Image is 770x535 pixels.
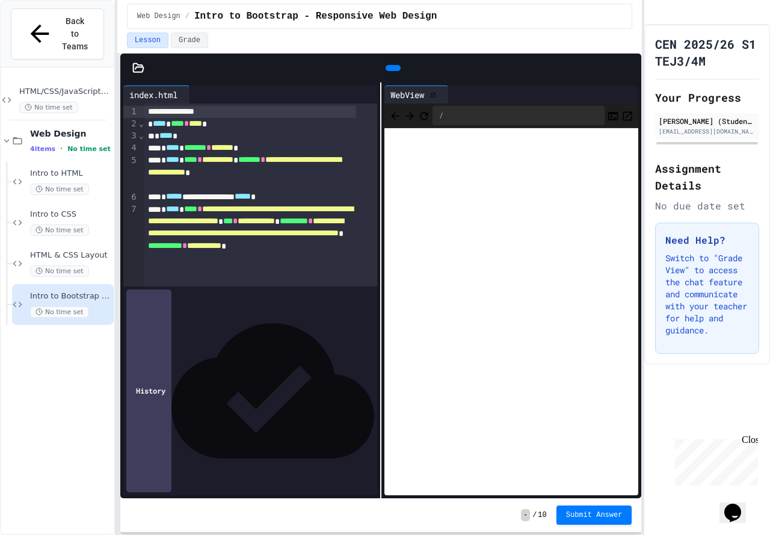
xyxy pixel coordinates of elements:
span: No time set [30,265,89,277]
h1: CEN 2025/26 S1 TEJ3/4M [655,36,759,69]
span: HTML/CSS/JavaScript Testing [19,87,111,97]
iframe: chat widget [719,487,758,523]
div: 3 [123,130,138,142]
div: index.html [123,85,190,104]
span: Back to Teams [61,15,89,53]
span: / [185,11,189,21]
button: Open in new tab [621,108,633,123]
span: No time set [30,224,89,236]
span: Intro to HTML [30,169,111,179]
div: 4 [123,142,138,154]
h3: Need Help? [665,233,749,247]
iframe: chat widget [670,434,758,486]
p: Switch to "Grade View" to access the chat feature and communicate with your teacher for help and ... [665,252,749,336]
div: 6 [123,191,138,203]
span: No time set [30,184,89,195]
div: WebView [384,88,430,101]
button: Lesson [127,32,168,48]
button: Submit Answer [556,506,632,525]
h2: Assignment Details [655,160,759,194]
span: HTML & CSS Layout [30,250,111,261]
div: Chat with us now!Close [5,5,83,76]
div: 7 [123,203,138,289]
span: Intro to Bootstrap - Responsive Web Design [30,291,111,302]
div: No due date set [655,199,759,213]
span: Forward [404,108,416,123]
div: [PERSON_NAME] (Student) [659,116,756,126]
span: Web Design [137,11,180,21]
span: No time set [67,145,111,153]
div: 1 [123,106,138,118]
div: index.html [123,88,183,101]
span: Intro to CSS [30,209,111,220]
div: 5 [123,155,138,191]
span: Fold line [138,131,144,140]
div: / [433,106,605,125]
span: Back [389,108,401,123]
span: 4 items [30,145,55,153]
div: [EMAIL_ADDRESS][DOMAIN_NAME] [659,127,756,136]
div: 2 [123,118,138,130]
iframe: Web Preview [384,128,638,496]
button: Grade [171,32,208,48]
span: 10 [538,510,546,520]
span: - [521,509,530,521]
span: Submit Answer [566,510,623,520]
span: Intro to Bootstrap - Responsive Web Design [194,9,437,23]
div: WebView [384,85,449,104]
h2: Your Progress [655,89,759,106]
span: / [532,510,537,520]
span: No time set [30,306,89,318]
button: Refresh [418,108,430,123]
span: Web Design [30,128,111,139]
div: History [126,289,171,492]
span: No time set [19,102,78,113]
button: Console [607,108,619,123]
button: Back to Teams [11,8,104,60]
span: Fold line [138,119,144,128]
span: • [60,144,63,153]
